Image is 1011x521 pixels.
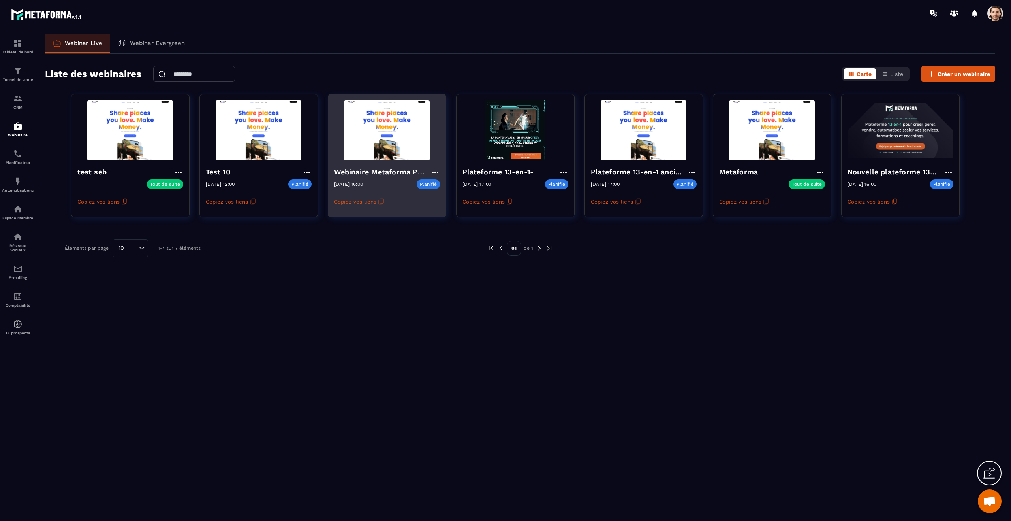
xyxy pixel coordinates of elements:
[921,66,995,82] button: Créer un webinaire
[524,245,533,251] p: de 1
[334,181,363,187] p: [DATE] 16:00
[719,100,825,160] img: webinar-background
[591,100,697,160] img: webinar-background
[2,303,34,308] p: Comptabilité
[848,195,898,208] button: Copiez vos liens
[719,195,769,208] button: Copiez vos liens
[13,319,23,329] img: automations
[546,245,553,252] img: next
[462,181,491,187] p: [DATE] 17:00
[844,68,876,79] button: Carte
[545,179,568,189] p: Planifié
[2,88,34,115] a: formationformationCRM
[462,195,513,208] button: Copiez vos liens
[2,198,34,226] a: automationsautomationsEspace membre
[334,166,430,177] h4: Webinaire Metaforma Plateforme 13-en-1
[848,100,953,160] img: webinar-background
[13,94,23,103] img: formation
[206,181,235,187] p: [DATE] 12:00
[462,166,538,177] h4: Plateforme 13-en-1-
[334,100,440,160] img: webinar-background
[334,195,384,208] button: Copiez vos liens
[2,105,34,109] p: CRM
[2,276,34,280] p: E-mailing
[507,241,521,256] p: 01
[938,70,990,78] span: Créer un webinaire
[13,121,23,131] img: automations
[11,7,82,21] img: logo
[13,177,23,186] img: automations
[497,245,504,252] img: prev
[206,100,312,160] img: webinar-background
[2,143,34,171] a: schedulerschedulerPlanificateur
[591,195,641,208] button: Copiez vos liens
[65,245,109,251] p: Éléments par page
[417,179,440,189] p: Planifié
[45,66,141,82] h2: Liste des webinaires
[2,286,34,313] a: accountantaccountantComptabilité
[487,245,494,252] img: prev
[719,166,762,177] h4: Metaforma
[2,60,34,88] a: formationformationTunnel de vente
[848,166,944,177] h4: Nouvelle plateforme 13-en-1
[857,71,872,77] span: Carte
[130,40,185,47] p: Webinar Evergreen
[2,50,34,54] p: Tableau de bord
[673,179,697,189] p: Planifié
[127,244,137,253] input: Search for option
[13,232,23,242] img: social-network
[2,77,34,82] p: Tunnel de vente
[77,195,128,208] button: Copiez vos liens
[2,258,34,286] a: emailemailE-mailing
[13,38,23,48] img: formation
[2,188,34,193] p: Automatisations
[288,179,312,189] p: Planifié
[116,244,127,253] span: 10
[13,204,23,214] img: automations
[2,160,34,165] p: Planificateur
[930,179,953,189] p: Planifié
[158,245,201,251] p: 1-7 sur 7 éléments
[77,100,183,160] img: webinar-background
[848,181,876,187] p: [DATE] 16:00
[77,166,111,177] h4: test seb
[792,181,822,187] p: Tout de suite
[13,292,23,301] img: accountant
[206,166,234,177] h4: Test 10
[150,181,180,187] p: Tout de suite
[2,216,34,220] p: Espace membre
[2,244,34,252] p: Réseaux Sociaux
[536,245,543,252] img: next
[206,195,256,208] button: Copiez vos liens
[2,331,34,335] p: IA prospects
[2,171,34,198] a: automationsautomationsAutomatisations
[2,226,34,258] a: social-networksocial-networkRéseaux Sociaux
[978,489,1002,513] a: Open chat
[462,100,568,160] img: webinar-background
[13,66,23,76] img: formation
[2,32,34,60] a: formationformationTableau de bord
[13,264,23,274] img: email
[890,71,903,77] span: Liste
[65,40,102,47] p: Webinar Live
[2,115,34,143] a: automationsautomationsWebinaire
[13,149,23,159] img: scheduler
[877,68,908,79] button: Liste
[45,34,110,53] a: Webinar Live
[2,133,34,137] p: Webinaire
[591,166,687,177] h4: Plateforme 13-en-1 ancien
[113,239,148,257] div: Search for option
[591,181,620,187] p: [DATE] 17:00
